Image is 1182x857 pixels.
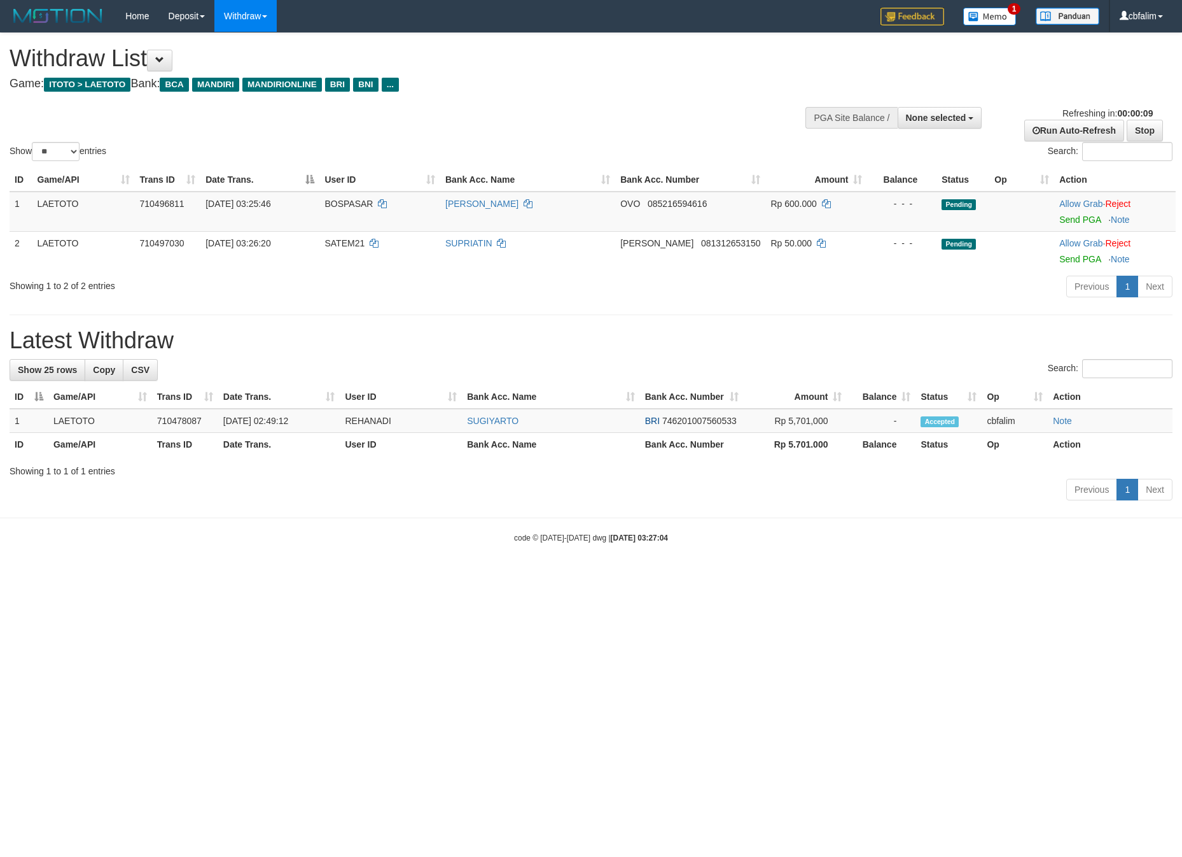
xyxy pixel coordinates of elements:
[1111,215,1130,225] a: Note
[982,433,1048,457] th: Op
[10,359,85,381] a: Show 25 rows
[135,168,201,192] th: Trans ID: activate to sort column ascending
[921,416,959,427] span: Accepted
[1048,142,1172,161] label: Search:
[611,534,668,542] strong: [DATE] 03:27:04
[1054,192,1176,232] td: ·
[48,385,152,409] th: Game/API: activate to sort column ascending
[514,534,668,542] small: code © [DATE]-[DATE] dwg |
[445,199,518,209] a: [PERSON_NAME]
[880,8,944,25] img: Feedback.jpg
[10,385,48,409] th: ID: activate to sort column descending
[462,433,640,457] th: Bank Acc. Name
[1066,479,1117,500] a: Previous
[1036,8,1099,25] img: panduan.png
[152,409,218,433] td: 710478087
[10,409,48,433] td: 1
[744,433,847,457] th: Rp 5.701.000
[1024,120,1124,141] a: Run Auto-Refresh
[847,409,915,433] td: -
[1105,238,1130,248] a: Reject
[140,238,184,248] span: 710497030
[1137,276,1172,297] a: Next
[218,409,340,433] td: [DATE] 02:49:12
[10,433,48,457] th: ID
[10,231,32,271] td: 2
[1059,215,1101,225] a: Send PGA
[10,168,32,192] th: ID
[872,197,931,210] div: - - -
[1048,385,1172,409] th: Action
[847,433,915,457] th: Balance
[32,231,135,271] td: LAETOTO
[744,409,847,433] td: Rp 5,701,000
[867,168,936,192] th: Balance
[218,385,340,409] th: Date Trans.: activate to sort column ascending
[44,78,130,92] span: ITOTO > LAETOTO
[640,433,744,457] th: Bank Acc. Number
[1082,359,1172,378] input: Search:
[140,199,184,209] span: 710496811
[123,359,158,381] a: CSV
[1008,3,1021,15] span: 1
[93,365,115,375] span: Copy
[615,168,765,192] th: Bank Acc. Number: activate to sort column ascending
[325,78,350,92] span: BRI
[353,78,378,92] span: BNI
[340,385,462,409] th: User ID: activate to sort column ascending
[467,416,518,426] a: SUGIYARTO
[805,107,897,129] div: PGA Site Balance /
[10,6,106,25] img: MOTION_logo.png
[770,238,812,248] span: Rp 50.000
[645,416,660,426] span: BRI
[1059,238,1102,248] a: Allow Grab
[906,113,966,123] span: None selected
[1105,199,1130,209] a: Reject
[1059,254,1101,264] a: Send PGA
[218,433,340,457] th: Date Trans.
[620,238,693,248] span: [PERSON_NAME]
[620,199,640,209] span: OVO
[847,385,915,409] th: Balance: activate to sort column ascending
[1048,433,1172,457] th: Action
[1137,479,1172,500] a: Next
[242,78,322,92] span: MANDIRIONLINE
[205,238,270,248] span: [DATE] 03:26:20
[10,78,775,90] h4: Game: Bank:
[340,409,462,433] td: REHANADI
[1053,416,1072,426] a: Note
[131,365,149,375] span: CSV
[701,238,760,248] span: Copy 081312653150 to clipboard
[32,142,80,161] select: Showentries
[662,416,737,426] span: Copy 746201007560533 to clipboard
[1059,199,1102,209] a: Allow Grab
[744,385,847,409] th: Amount: activate to sort column ascending
[770,199,816,209] span: Rp 600.000
[942,199,976,210] span: Pending
[1117,108,1153,118] strong: 00:00:09
[982,385,1048,409] th: Op: activate to sort column ascending
[10,274,483,292] div: Showing 1 to 2 of 2 entries
[1116,276,1138,297] a: 1
[200,168,319,192] th: Date Trans.: activate to sort column descending
[1111,254,1130,264] a: Note
[872,237,931,250] div: - - -
[152,385,218,409] th: Trans ID: activate to sort column ascending
[765,168,867,192] th: Amount: activate to sort column ascending
[936,168,989,192] th: Status
[1059,238,1105,248] span: ·
[152,433,218,457] th: Trans ID
[1054,168,1176,192] th: Action
[640,385,744,409] th: Bank Acc. Number: activate to sort column ascending
[440,168,615,192] th: Bank Acc. Name: activate to sort column ascending
[32,192,135,232] td: LAETOTO
[1066,276,1117,297] a: Previous
[1054,231,1176,271] td: ·
[18,365,77,375] span: Show 25 rows
[942,239,976,250] span: Pending
[915,385,982,409] th: Status: activate to sort column ascending
[445,238,492,248] a: SUPRIATIN
[319,168,440,192] th: User ID: activate to sort column ascending
[462,385,640,409] th: Bank Acc. Name: activate to sort column ascending
[85,359,123,381] a: Copy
